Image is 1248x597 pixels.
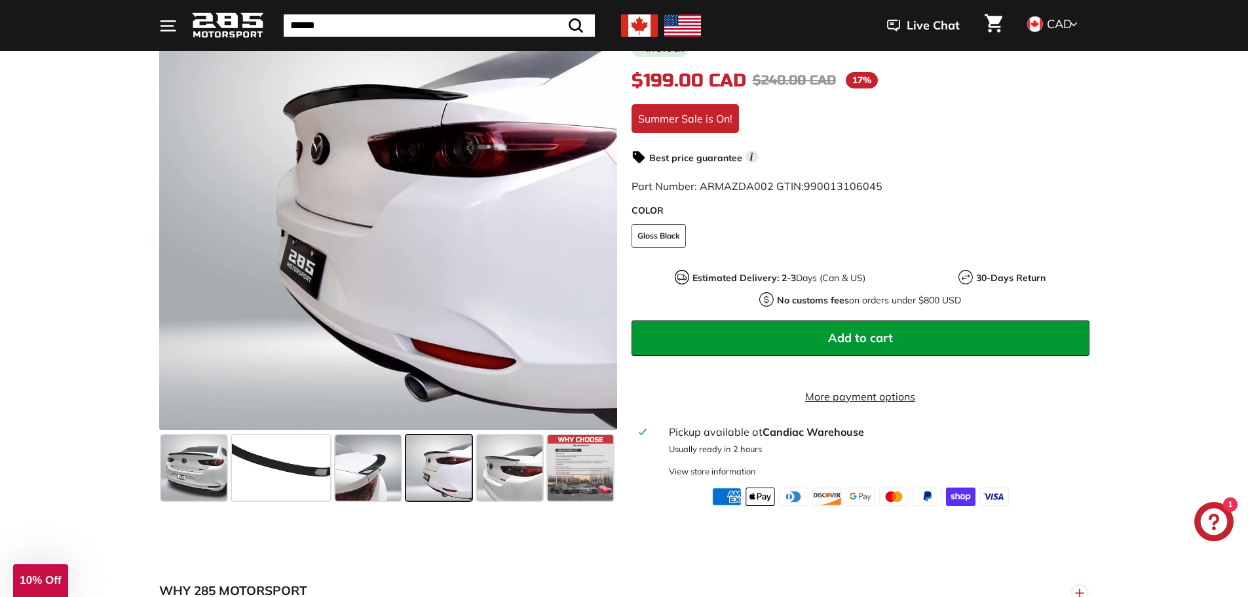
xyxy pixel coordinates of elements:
strong: Estimated Delivery: 2-3 [692,272,796,284]
img: paypal [913,488,942,506]
b: In stock [646,45,683,53]
strong: 30-Days Return [976,272,1046,284]
div: View store information [669,465,756,478]
img: apple_pay [746,488,775,506]
span: i [746,151,758,163]
p: Days (Can & US) [692,271,865,285]
img: Logo_285_Motorsport_areodynamics_components [192,10,264,41]
a: Cart [977,3,1010,48]
img: american_express [712,488,742,506]
div: Summer Sale is On! [632,104,739,133]
span: $199.00 CAD [632,69,746,92]
span: CAD [1047,16,1072,31]
img: shopify_pay [946,488,975,506]
span: Add to cart [828,330,893,345]
input: Search [284,14,595,37]
inbox-online-store-chat: Shopify online store chat [1190,502,1238,545]
img: diners_club [779,488,808,506]
strong: No customs fees [777,294,849,306]
span: Live Chat [907,17,960,34]
img: google_pay [846,488,875,506]
button: Add to cart [632,320,1089,356]
label: COLOR [632,204,1089,218]
span: 17% [846,72,878,88]
a: More payment options [632,389,1089,404]
span: 990013106045 [804,180,882,193]
img: master [879,488,909,506]
span: 10% Off [20,574,61,587]
strong: Best price guarantee [649,152,742,164]
span: $240.00 CAD [753,72,836,88]
p: on orders under $800 USD [777,294,961,307]
div: 10% Off [13,564,68,597]
div: Pickup available at [669,424,1081,440]
button: Live Chat [870,9,977,42]
img: discover [812,488,842,506]
strong: Candiac Warehouse [763,425,864,438]
img: visa [979,488,1009,506]
p: Usually ready in 2 hours [669,443,1081,455]
span: Part Number: ARMAZDA002 GTIN: [632,180,882,193]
